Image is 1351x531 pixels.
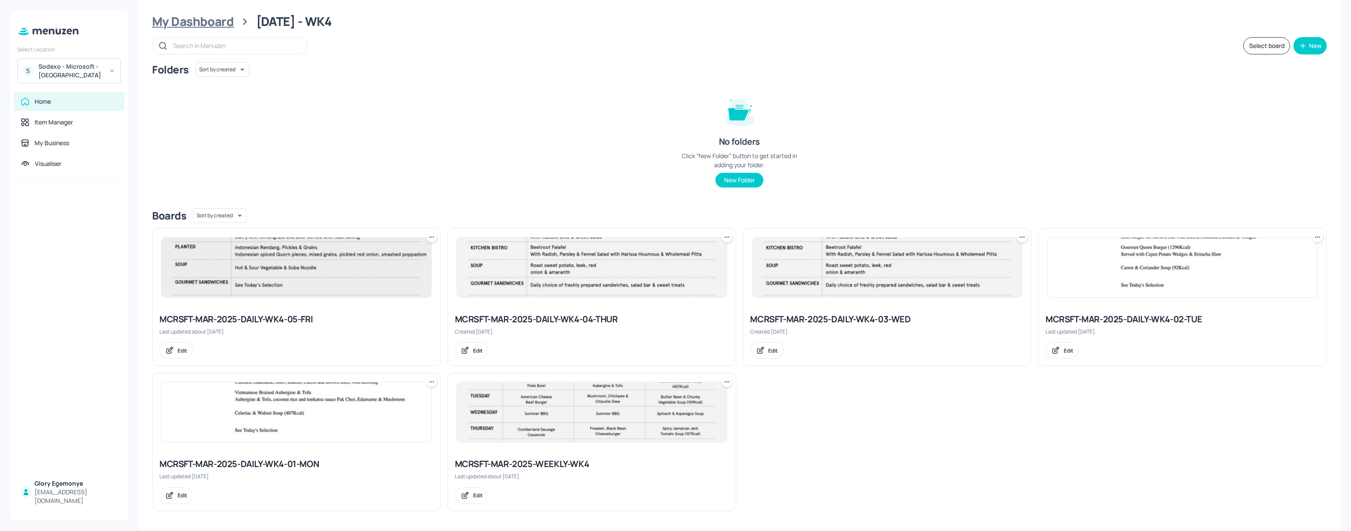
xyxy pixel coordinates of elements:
div: Last updated about [DATE]. [455,473,729,480]
div: New [1309,43,1322,49]
div: MCRSFT-MAR-2025-DAILY-WK4-04-THUR [455,313,729,325]
div: Visualiser [35,159,61,168]
img: 2024-10-01-1727797764693fs9rxby33s8.jpeg [753,238,1022,297]
div: Created [DATE]. [455,328,729,335]
div: My Business [35,139,69,147]
img: 2024-10-01-1727797764693fs9rxby33s8.jpeg [457,238,727,297]
input: Search in Menuzen [173,39,299,52]
img: 2025-07-14-17524949042330irqc2vkn2xp.jpeg [457,382,727,442]
div: [DATE] - WK4 [256,14,332,29]
div: MCRSFT-MAR-2025-DAILY-WK4-02-TUE [1046,313,1319,325]
div: MCRSFT-MAR-2025-DAILY-WK4-01-MON [159,458,433,470]
div: [EMAIL_ADDRESS][DOMAIN_NAME] [35,488,118,505]
div: Click “New Folder” button to get started in adding your folder. [675,151,804,169]
div: S [23,66,33,76]
div: Sort by created [193,207,247,224]
img: folder-empty [718,89,761,132]
div: MCRSFT-MAR-2025-DAILY-WK4-03-WED [750,313,1024,325]
img: 2025-06-23-17506790920832hspvnl157i.jpeg [162,382,431,442]
div: No folders [719,136,760,148]
div: Edit [178,347,187,354]
div: Sodexo - Microsoft - [GEOGRAPHIC_DATA] [38,62,104,79]
div: Last updated [DATE]. [1046,328,1319,335]
div: Item Manager [35,118,73,127]
div: Folders [152,63,189,76]
div: Boards [152,209,186,223]
div: Edit [178,492,187,499]
button: New Folder [715,173,763,188]
div: Glory Egemonye [35,479,118,488]
div: Select Location [17,46,121,53]
div: Created [DATE]. [750,328,1024,335]
button: New [1294,37,1327,54]
div: MCRSFT-MAR-2025-WEEKLY-WK4 [455,458,729,470]
div: Edit [769,347,778,354]
div: Last updated about [DATE]. [159,328,433,335]
div: Edit [473,347,483,354]
div: MCRSFT-MAR-2025-DAILY-WK4-05-FRI [159,313,433,325]
div: Last updated [DATE]. [159,473,433,480]
button: Select board [1243,37,1290,54]
div: Home [35,97,51,106]
div: My Dashboard [152,14,234,29]
div: Sort by created [196,61,249,78]
img: 2025-07-14-17524952214394g7fwa8cxzt.jpeg [162,238,431,297]
img: 2025-06-23-1750679509091tcmbi7hw43e.jpeg [1048,238,1317,297]
div: Edit [473,492,483,499]
div: Edit [1064,347,1073,354]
